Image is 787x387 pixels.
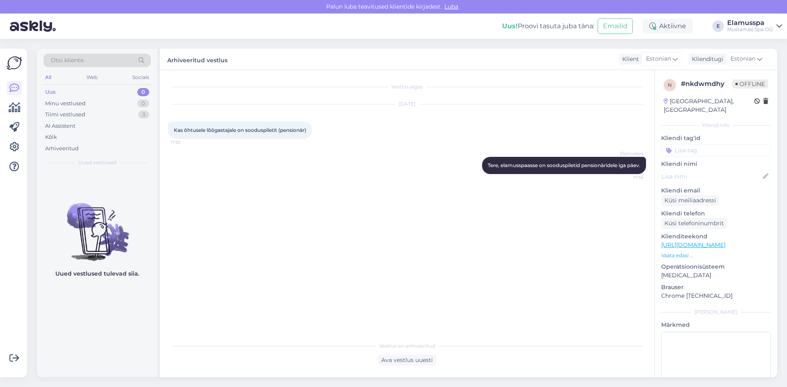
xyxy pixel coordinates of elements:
[661,292,771,300] p: Chrome [TECHNICAL_ID]
[613,174,644,181] span: 17:34
[131,72,151,83] div: Socials
[661,283,771,292] p: Brauser
[661,263,771,271] p: Operatsioonisüsteem
[661,252,771,259] p: Vaata edasi ...
[662,172,761,181] input: Lisa nimi
[661,271,771,280] p: [MEDICAL_DATA]
[167,54,227,65] label: Arhiveeritud vestlus
[171,139,201,145] span: 17:32
[661,218,727,229] div: Küsi telefoninumbrit
[732,79,768,88] span: Offline
[138,111,149,119] div: 3
[664,97,754,114] div: [GEOGRAPHIC_DATA], [GEOGRAPHIC_DATA]
[78,159,116,166] span: Uued vestlused
[689,55,723,63] div: Klienditugi
[502,21,594,31] div: Proovi tasuta juba täna:
[51,56,84,65] span: Otsi kliente
[37,188,157,262] img: No chats
[45,122,75,130] div: AI Assistent
[502,22,518,30] b: Uus!
[137,88,149,96] div: 0
[643,19,693,34] div: Aktiivne
[727,20,782,33] a: ElamusspaMustamäe Spa OÜ
[661,122,771,129] div: Kliendi info
[661,241,726,249] a: [URL][DOMAIN_NAME]
[137,100,149,108] div: 0
[45,100,86,108] div: Minu vestlused
[661,232,771,241] p: Klienditeekond
[661,321,771,329] p: Märkmed
[45,145,79,153] div: Arhiveeritud
[681,79,732,89] div: # nkdwmdhy
[619,55,639,63] div: Klient
[613,150,644,156] span: Elamusspa
[598,18,633,34] button: Emailid
[45,133,57,141] div: Kõik
[668,82,672,88] span: n
[43,72,53,83] div: All
[379,342,435,350] span: Vestlus on arhiveeritud
[85,72,99,83] div: Web
[661,160,771,168] p: Kliendi nimi
[661,144,771,156] input: Lisa tag
[168,83,646,91] div: Vestlus algas
[661,209,771,218] p: Kliendi telefon
[488,162,640,168] span: Tere, elamusspaasse on sooduspiletid pensionäridele iga päev.
[661,308,771,316] div: [PERSON_NAME]
[168,100,646,108] div: [DATE]
[378,355,436,366] div: Ava vestlus uuesti
[712,20,724,32] div: E
[661,186,771,195] p: Kliendi email
[442,3,461,10] span: Luba
[45,111,85,119] div: Tiimi vestlused
[45,88,56,96] div: Uus
[727,26,773,33] div: Mustamäe Spa OÜ
[727,20,773,26] div: Elamusspa
[55,269,139,278] p: Uued vestlused tulevad siia.
[7,55,22,71] img: Askly Logo
[174,127,306,133] span: Kas õhtusele lõõgastajale on sooduspiletit (pensionär)
[730,54,755,63] span: Estonian
[661,195,719,206] div: Küsi meiliaadressi
[646,54,671,63] span: Estonian
[661,134,771,143] p: Kliendi tag'id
